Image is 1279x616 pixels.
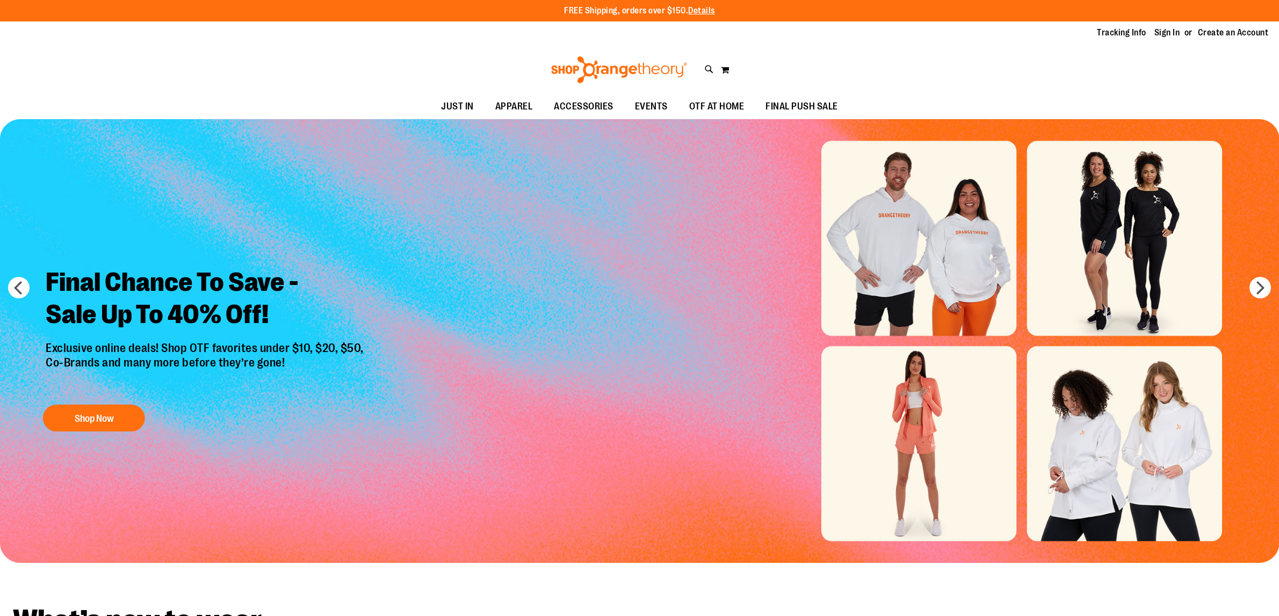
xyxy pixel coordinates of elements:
[38,342,374,394] p: Exclusive online deals! Shop OTF favorites under $10, $20, $50, Co-Brands and many more before th...
[543,94,624,119] a: ACCESSORIES
[1249,277,1271,298] button: next
[564,5,715,17] p: FREE Shipping, orders over $150.
[554,94,613,119] span: ACCESSORIES
[430,94,485,119] a: JUST IN
[38,259,374,437] a: Final Chance To Save -Sale Up To 40% Off! Exclusive online deals! Shop OTF favorites under $10, $...
[1154,27,1180,39] a: Sign In
[550,56,689,83] img: Shop Orangetheory
[8,277,30,298] button: prev
[441,94,474,119] span: JUST IN
[1198,27,1269,39] a: Create an Account
[1097,27,1146,39] a: Tracking Info
[495,94,533,119] span: APPAREL
[678,94,755,119] a: OTF AT HOME
[688,6,715,16] a: Details
[485,94,544,119] a: APPAREL
[43,405,145,431] button: Shop Now
[635,94,668,119] span: EVENTS
[624,94,678,119] a: EVENTS
[689,94,745,119] span: OTF AT HOME
[755,94,849,119] a: FINAL PUSH SALE
[38,259,374,342] h2: Final Chance To Save - Sale Up To 40% Off!
[765,94,838,119] span: FINAL PUSH SALE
